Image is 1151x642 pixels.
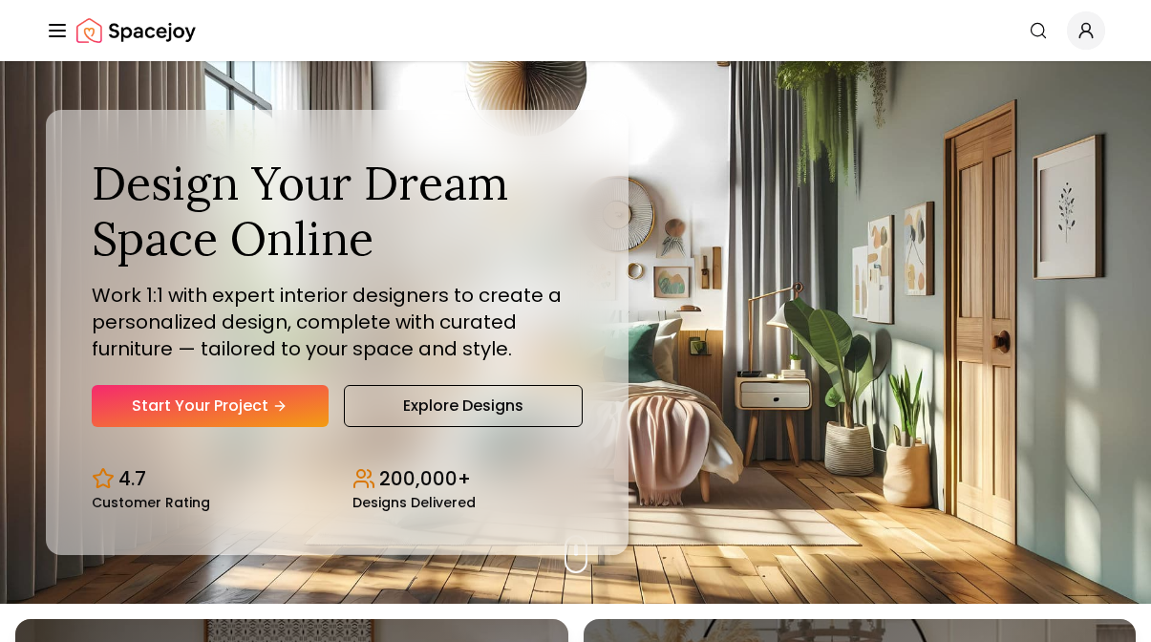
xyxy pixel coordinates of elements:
[118,465,146,492] p: 4.7
[92,156,583,266] h1: Design Your Dream Space Online
[352,496,476,509] small: Designs Delivered
[379,465,471,492] p: 200,000+
[92,282,583,362] p: Work 1:1 with expert interior designers to create a personalized design, complete with curated fu...
[92,385,329,427] a: Start Your Project
[76,11,196,50] a: Spacejoy
[76,11,196,50] img: Spacejoy Logo
[92,496,210,509] small: Customer Rating
[92,450,583,509] div: Design stats
[344,385,583,427] a: Explore Designs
